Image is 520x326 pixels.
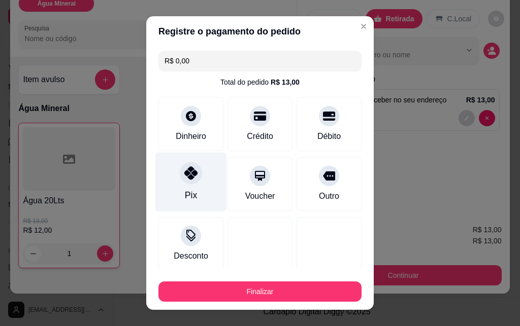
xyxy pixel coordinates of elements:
div: Total do pedido [220,77,300,87]
div: Débito [317,130,341,142]
div: Voucher [245,190,275,202]
div: Pix [185,189,197,202]
header: Registre o pagamento do pedido [146,16,374,47]
div: Dinheiro [176,130,206,142]
button: Finalizar [158,281,362,302]
div: Outro [319,190,339,202]
div: Crédito [247,130,273,142]
button: Close [355,18,372,34]
input: Ex.: hambúrguer de cordeiro [165,51,355,71]
div: R$ 13,00 [271,77,300,87]
div: Desconto [174,250,208,262]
